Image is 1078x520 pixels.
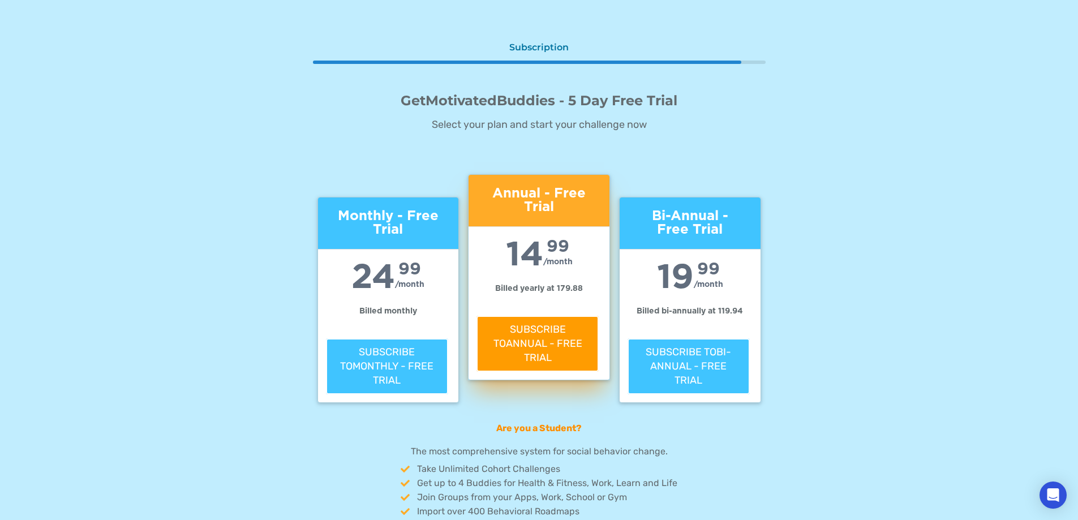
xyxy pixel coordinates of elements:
[411,445,668,458] p: The most comprehensive system for social behavior change.
[496,423,582,434] a: Are you a Student?
[395,281,424,289] span: /month
[620,197,761,249] div: Bi-Annual - Free Trial
[469,175,609,226] div: Annual - Free Trial
[628,338,750,395] button: Subscribe toBi-Annual - Free Trial
[413,478,677,488] div: Get up to 4 Buddies for Health & Fitness, Work, Learn and Life
[413,492,677,502] div: Join Groups from your Apps, Work, School or Gym
[319,42,760,55] div: Subscription
[657,261,694,295] span: 19
[543,258,573,266] span: /month
[351,261,395,295] span: 24
[326,338,448,395] button: Subscribe toMonthly - Free Trial
[495,281,583,296] p: Billed yearly at 179.88
[395,261,424,278] span: 99
[694,261,723,278] span: 99
[313,118,766,132] p: Select your plan and start your challenge now
[313,92,766,110] h2: GetMotivatedBuddies - 5 Day Free Trial
[413,506,677,517] div: Import over 400 Behavioral Roadmaps
[1040,482,1067,509] div: Open Intercom Messenger
[359,303,417,319] p: Billed monthly
[694,281,723,289] span: /month
[506,238,543,272] span: 14
[476,316,599,372] button: Subscribe toAnnual - Free Trial
[318,197,459,249] div: Monthly - Free Trial
[637,303,743,319] p: Billed bi-annually at 119.94
[543,238,573,255] span: 99
[413,464,677,474] div: Take Unlimited Cohort Challenges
